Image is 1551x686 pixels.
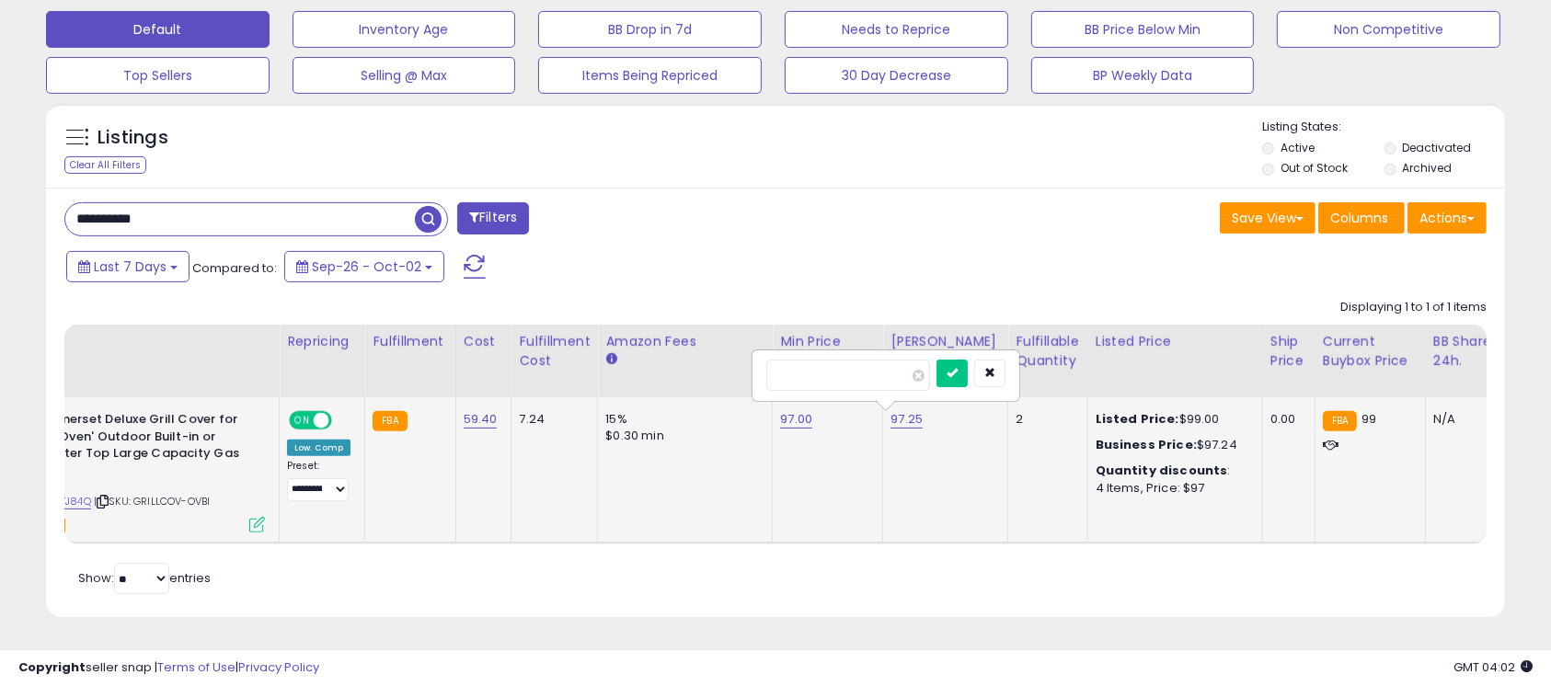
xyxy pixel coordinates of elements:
[1361,410,1376,428] span: 99
[464,332,504,351] div: Cost
[780,332,875,351] div: Min Price
[890,332,1000,351] div: [PERSON_NAME]
[538,11,762,48] button: BB Drop in 7d
[1096,480,1248,497] div: 4 Items, Price: $97
[30,411,254,484] b: Summerset Deluxe Grill Cover for 'The Oven' Outdoor Built-in or Counter Top Large Capacity Gas Oven
[1096,332,1255,351] div: Listed Price
[1096,436,1197,453] b: Business Price:
[538,57,762,94] button: Items Being Repriced
[94,257,167,276] span: Last 7 Days
[287,460,350,501] div: Preset:
[1281,140,1315,155] label: Active
[1096,462,1228,479] b: Quantity discounts
[1340,299,1487,316] div: Displaying 1 to 1 of 1 items
[18,659,319,677] div: seller snap | |
[1402,140,1471,155] label: Deactivated
[1096,463,1248,479] div: :
[1407,202,1487,234] button: Actions
[1453,658,1533,676] span: 2025-10-10 04:02 GMT
[98,125,168,151] h5: Listings
[1433,332,1500,371] div: BB Share 24h.
[457,202,529,234] button: Filters
[46,57,270,94] button: Top Sellers
[785,57,1008,94] button: 30 Day Decrease
[157,658,236,676] a: Terms of Use
[284,251,444,282] button: Sep-26 - Oct-02
[18,658,86,676] strong: Copyright
[238,658,319,676] a: Privacy Policy
[46,11,270,48] button: Default
[287,332,357,351] div: Repricing
[464,410,498,429] a: 59.40
[1270,411,1301,428] div: 0.00
[605,428,758,444] div: $0.30 min
[1031,11,1255,48] button: BB Price Below Min
[312,257,421,276] span: Sep-26 - Oct-02
[1096,437,1248,453] div: $97.24
[1262,119,1504,136] p: Listing States:
[1318,202,1405,234] button: Columns
[373,332,447,351] div: Fulfillment
[287,440,350,456] div: Low. Comp
[1281,160,1348,176] label: Out of Stock
[192,259,277,277] span: Compared to:
[785,11,1008,48] button: Needs to Reprice
[605,332,764,351] div: Amazon Fees
[1323,411,1357,431] small: FBA
[329,413,359,429] span: OFF
[293,11,516,48] button: Inventory Age
[1433,411,1494,428] div: N/A
[605,351,616,368] small: Amazon Fees.
[605,411,758,428] div: 15%
[1096,411,1248,428] div: $99.00
[1277,11,1500,48] button: Non Competitive
[1270,332,1307,371] div: Ship Price
[780,410,812,429] a: 97.00
[1323,332,1418,371] div: Current Buybox Price
[519,411,583,428] div: 7.24
[78,569,211,587] span: Show: entries
[64,156,146,174] div: Clear All Filters
[1031,57,1255,94] button: BP Weekly Data
[1220,202,1315,234] button: Save View
[66,251,190,282] button: Last 7 Days
[291,413,314,429] span: ON
[373,411,407,431] small: FBA
[1402,160,1452,176] label: Archived
[94,494,210,509] span: | SKU: GRILLCOV-OVBI
[1016,411,1073,428] div: 2
[890,410,923,429] a: 97.25
[1016,332,1079,371] div: Fulfillable Quantity
[293,57,516,94] button: Selling @ Max
[519,332,590,371] div: Fulfillment Cost
[1096,410,1179,428] b: Listed Price:
[1330,209,1388,227] span: Columns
